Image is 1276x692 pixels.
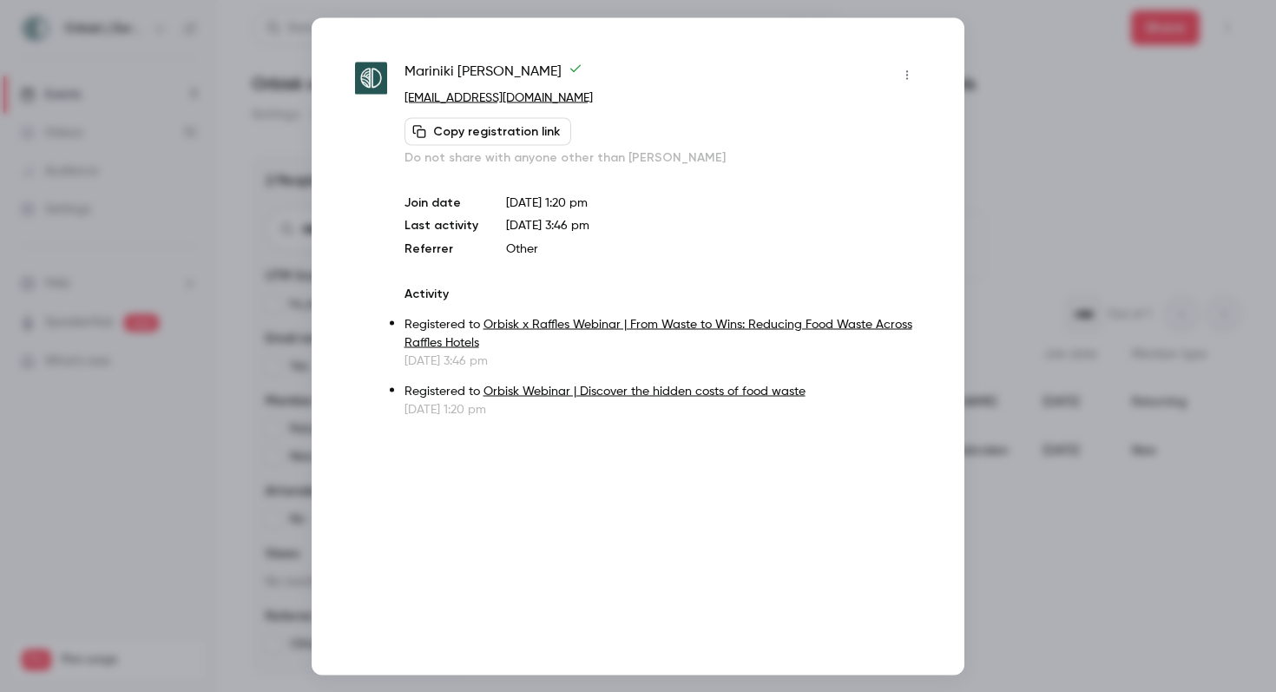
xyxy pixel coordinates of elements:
[405,382,921,400] p: Registered to
[405,318,912,348] a: Orbisk x Raffles Webinar | From Waste to Wins: Reducing Food Waste Across Raffles Hotels
[405,117,571,145] button: Copy registration link
[506,240,921,257] p: Other
[405,315,921,352] p: Registered to
[405,352,921,369] p: [DATE] 3:46 pm
[506,194,921,211] p: [DATE] 1:20 pm
[355,63,387,95] img: orbisk.com
[405,194,478,211] p: Join date
[405,91,593,103] a: [EMAIL_ADDRESS][DOMAIN_NAME]
[405,400,921,418] p: [DATE] 1:20 pm
[405,216,478,234] p: Last activity
[405,148,921,166] p: Do not share with anyone other than [PERSON_NAME]
[483,385,806,397] a: Orbisk Webinar | Discover the hidden costs of food waste
[405,61,582,89] span: Mariniki [PERSON_NAME]
[405,240,478,257] p: Referrer
[506,219,589,231] span: [DATE] 3:46 pm
[405,285,921,302] p: Activity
